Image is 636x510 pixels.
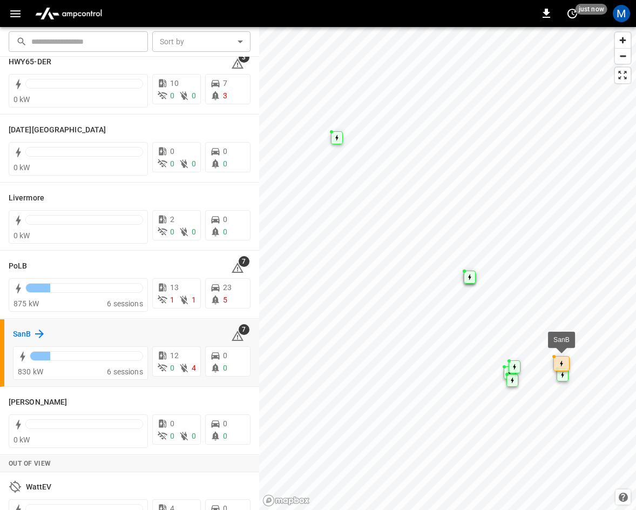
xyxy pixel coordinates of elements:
div: profile-icon [613,5,630,22]
div: Map marker [553,356,570,371]
span: 12 [170,351,179,360]
span: just now [576,4,607,15]
a: Mapbox homepage [262,494,310,507]
span: 0 [223,215,227,224]
span: 0 [223,364,227,372]
span: 0 [192,91,196,100]
h6: Karma Center [9,124,106,136]
button: set refresh interval [564,5,581,22]
span: 0 [170,147,174,156]
h6: WattEV [26,481,52,493]
span: 0 [192,227,196,236]
span: 3 [239,52,249,63]
span: 0 [223,227,227,236]
span: 6 sessions [107,367,143,376]
h6: PoLB [9,260,27,272]
span: 0 [170,159,174,168]
img: ampcontrol.io logo [31,3,106,24]
span: 0 [170,227,174,236]
span: 0 [192,159,196,168]
div: Map marker [504,366,516,379]
div: Map marker [509,360,520,373]
span: 0 [223,351,227,360]
span: 0 [170,432,174,440]
span: 4 [192,364,196,372]
span: 0 [192,432,196,440]
span: 7 [239,256,249,267]
span: 0 [170,91,174,100]
div: Map marker [331,131,343,144]
span: 830 kW [18,367,43,376]
button: Zoom in [615,32,631,48]
span: 0 [223,419,227,428]
span: 5 [223,296,227,304]
span: 13 [170,283,179,292]
span: 10 [170,79,179,88]
span: 1 [192,296,196,304]
span: 0 [223,432,227,440]
span: 6 sessions [107,299,143,308]
span: 1 [170,296,174,304]
h6: SanB [13,328,31,340]
span: 0 kW [13,163,30,172]
span: 0 [223,147,227,156]
canvas: Map [259,27,636,510]
span: 0 kW [13,231,30,240]
span: 23 [223,283,232,292]
h6: Livermore [9,192,44,204]
div: Map marker [506,374,518,387]
h6: Vernon [9,397,67,408]
span: 7 [239,324,249,335]
button: Zoom out [615,48,631,64]
strong: Out of View [9,460,51,467]
div: SanB [553,334,570,345]
span: 0 kW [13,435,30,444]
span: 0 [170,364,174,372]
span: Zoom out [615,49,631,64]
div: Map marker [464,271,476,284]
span: 0 [170,419,174,428]
span: 2 [170,215,174,224]
div: Map marker [557,368,569,381]
span: 7 [223,79,227,88]
span: 0 [223,159,227,168]
span: 0 kW [13,95,30,104]
h6: HWY65-DER [9,56,51,68]
span: 3 [223,91,227,100]
span: 875 kW [13,299,39,308]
